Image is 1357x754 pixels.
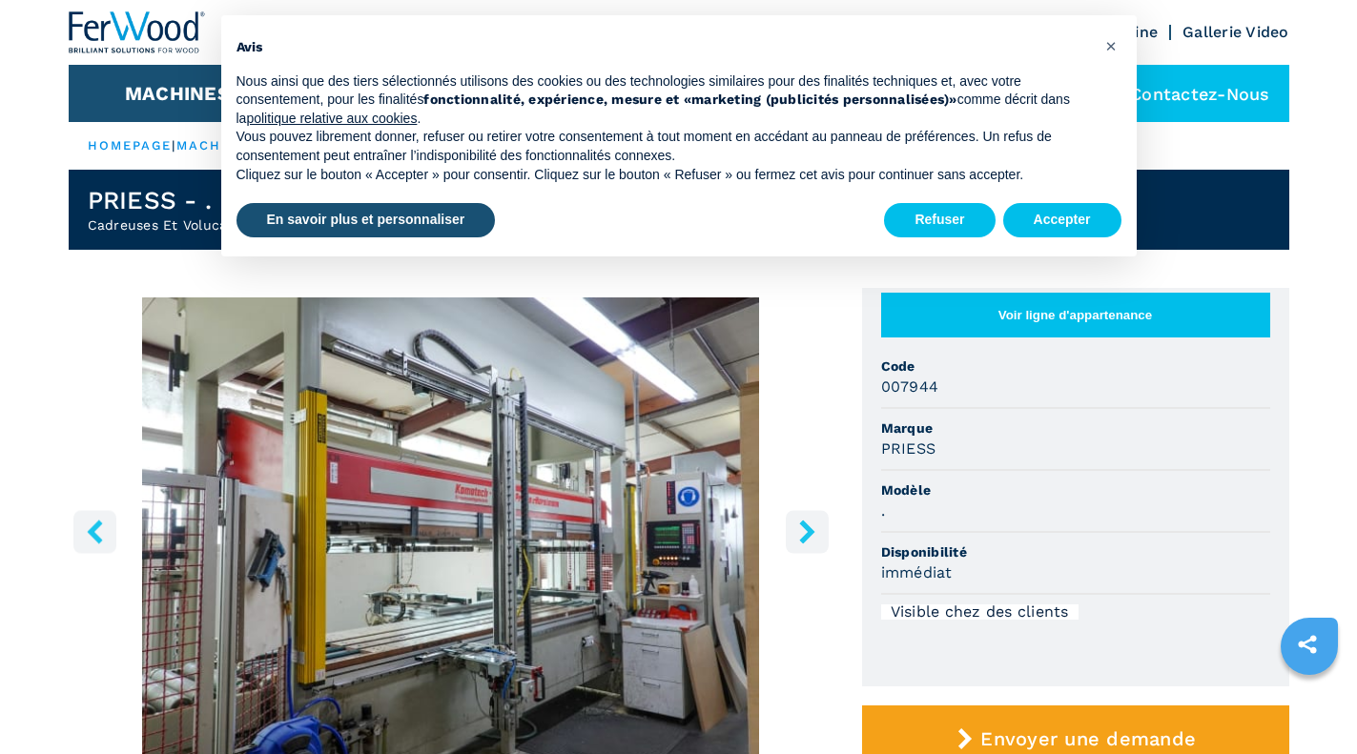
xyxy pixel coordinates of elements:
div: Visible chez des clients [881,604,1079,620]
a: machines [176,138,258,153]
div: Contactez-nous [1082,65,1289,122]
h3: PRIESS [881,438,936,459]
a: sharethis [1284,621,1331,668]
span: Disponibilité [881,542,1270,561]
h3: 007944 [881,376,939,397]
button: Fermer cet avis [1097,31,1127,61]
h2: Avis [236,38,1091,57]
a: politique relative aux cookies [246,111,417,126]
button: right-button [786,510,829,553]
img: Ferwood [69,11,206,53]
a: Gallerie Video [1182,23,1289,41]
button: Accepter [1003,203,1121,237]
button: Refuser [884,203,995,237]
span: Marque [881,418,1270,438]
h1: PRIESS - . [88,185,281,215]
strong: fonctionnalité, expérience, mesure et «marketing (publicités personnalisées)» [423,92,956,107]
h3: . [881,499,885,521]
iframe: Chat [1276,668,1343,740]
button: Voir ligne d'appartenance [881,293,1270,337]
span: Code [881,357,1270,376]
button: Machines [125,82,230,105]
button: En savoir plus et personnaliser [236,203,496,237]
span: × [1105,34,1117,57]
a: HOMEPAGE [88,138,173,153]
p: Vous pouvez librement donner, refuser ou retirer votre consentement à tout moment en accédant au ... [236,128,1091,165]
span: Modèle [881,480,1270,499]
h2: Cadreuses Et Volucadreuses [88,215,281,234]
p: Nous ainsi que des tiers sélectionnés utilisons des cookies ou des technologies similaires pour d... [236,72,1091,129]
h3: immédiat [881,561,953,583]
p: Cliquez sur le bouton « Accepter » pour consentir. Cliquez sur le bouton « Refuser » ou fermez ce... [236,166,1091,185]
span: Envoyer une demande [980,727,1196,750]
span: | [172,138,175,153]
button: left-button [73,510,116,553]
